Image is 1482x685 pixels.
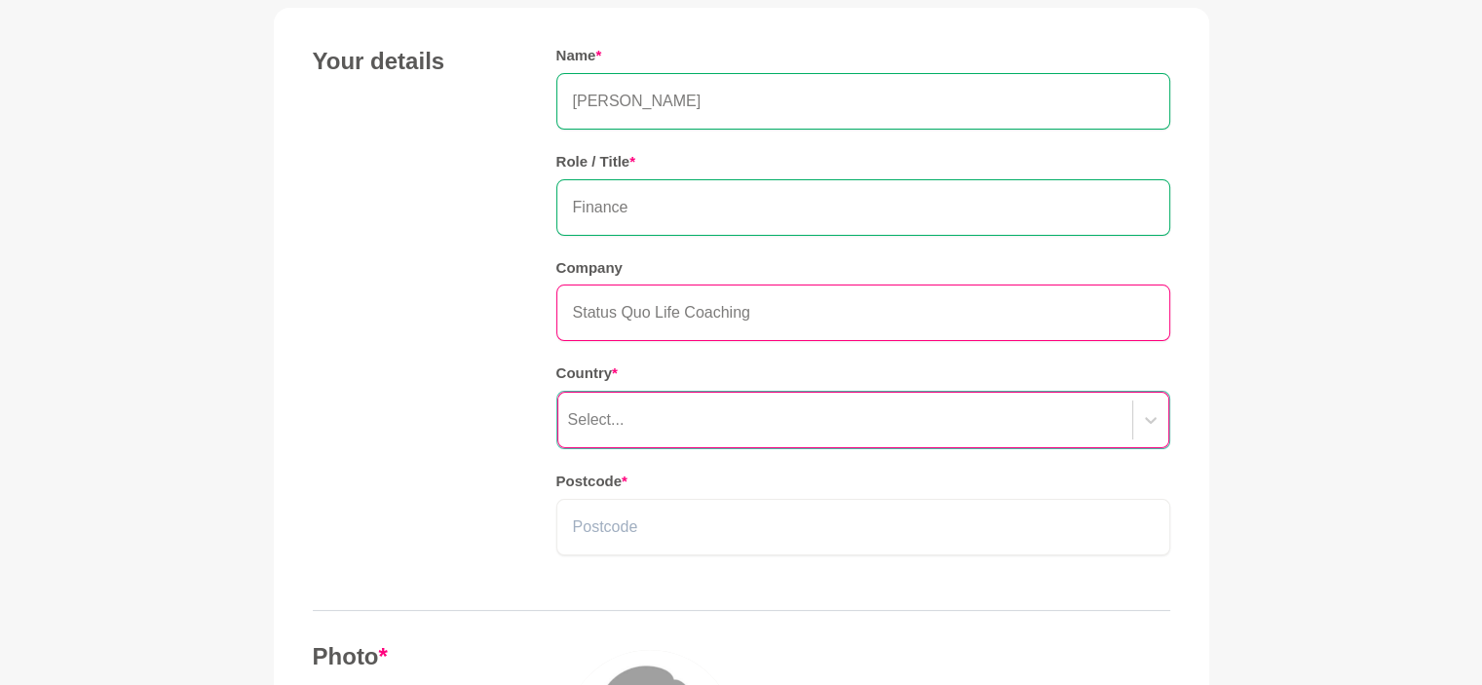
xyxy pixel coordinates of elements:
[313,642,517,671] h4: Photo
[556,47,1170,65] h5: Name
[313,47,517,76] h4: Your details
[556,73,1170,130] input: Name
[556,179,1170,236] input: Role / Title
[568,408,625,432] div: Select...
[556,153,1170,171] h5: Role / Title
[556,499,1170,555] input: Postcode
[556,364,1170,383] h5: Country
[556,473,1170,491] h5: Postcode
[556,259,1170,278] h5: Company
[556,285,1170,341] input: Company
